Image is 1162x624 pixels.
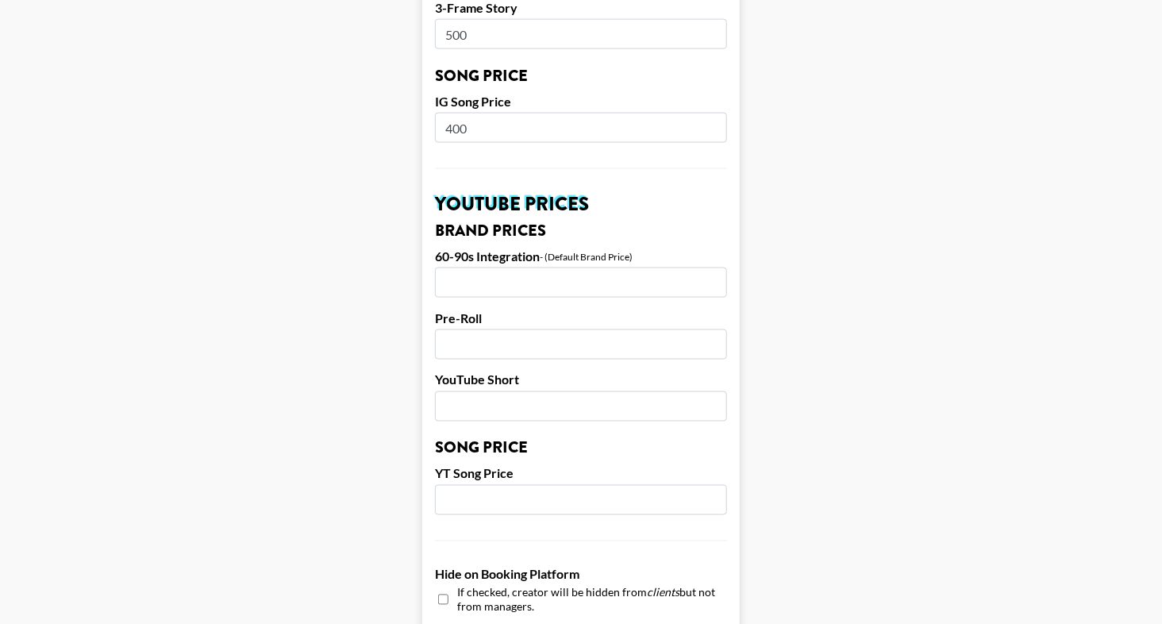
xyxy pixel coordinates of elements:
label: IG Song Price [435,94,727,110]
label: YouTube Short [435,372,727,388]
div: - (Default Brand Price) [540,251,633,263]
label: YT Song Price [435,466,727,482]
h3: Brand Prices [435,223,727,239]
span: If checked, creator will be hidden from but not from managers. [457,586,727,614]
label: Hide on Booking Platform [435,567,727,583]
em: clients [647,586,679,599]
h3: Song Price [435,68,727,84]
label: Pre-Roll [435,310,727,326]
label: 60-90s Integration [435,248,540,264]
h3: Song Price [435,441,727,456]
h2: YouTube Prices [435,195,727,214]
